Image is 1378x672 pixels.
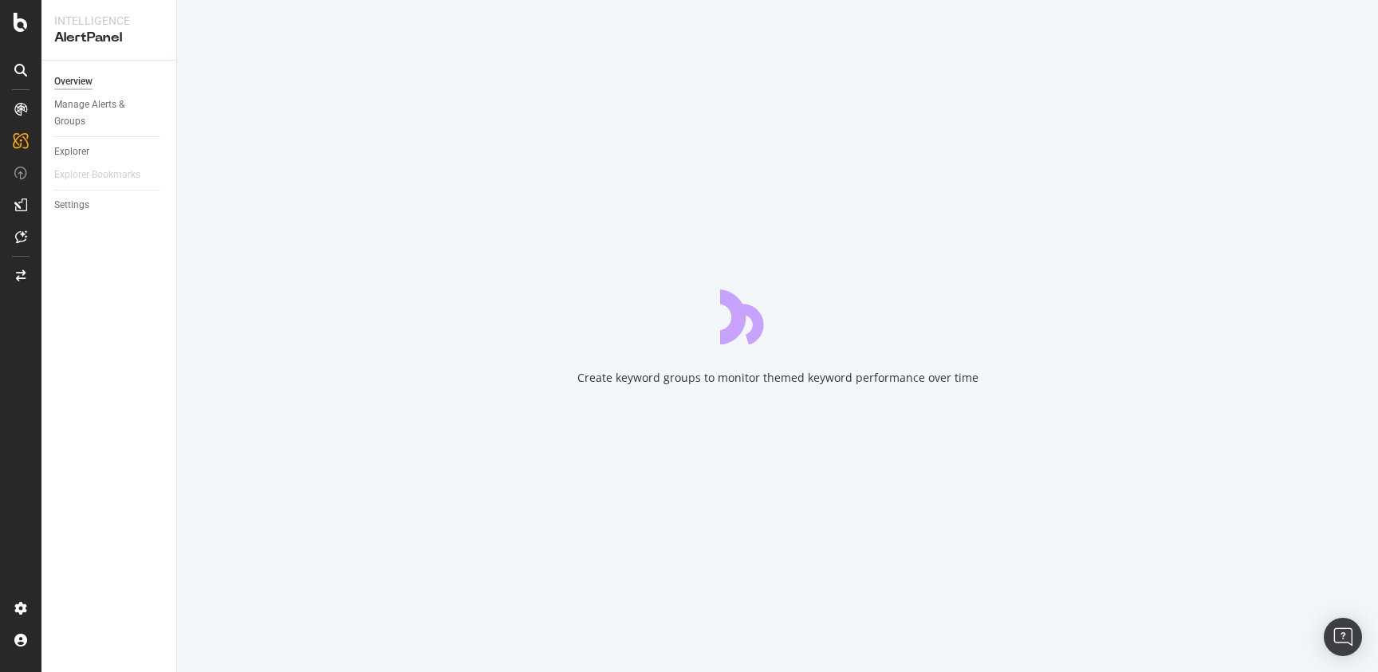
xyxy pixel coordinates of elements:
[720,287,835,344] div: animation
[1324,618,1362,656] div: Open Intercom Messenger
[577,370,978,386] div: Create keyword groups to monitor themed keyword performance over time
[54,143,165,160] a: Explorer
[54,167,156,183] a: Explorer Bookmarks
[54,73,165,90] a: Overview
[54,13,163,29] div: Intelligence
[54,143,89,160] div: Explorer
[54,197,165,214] a: Settings
[54,167,140,183] div: Explorer Bookmarks
[54,73,93,90] div: Overview
[54,96,150,130] div: Manage Alerts & Groups
[54,197,89,214] div: Settings
[54,96,165,130] a: Manage Alerts & Groups
[54,29,163,47] div: AlertPanel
